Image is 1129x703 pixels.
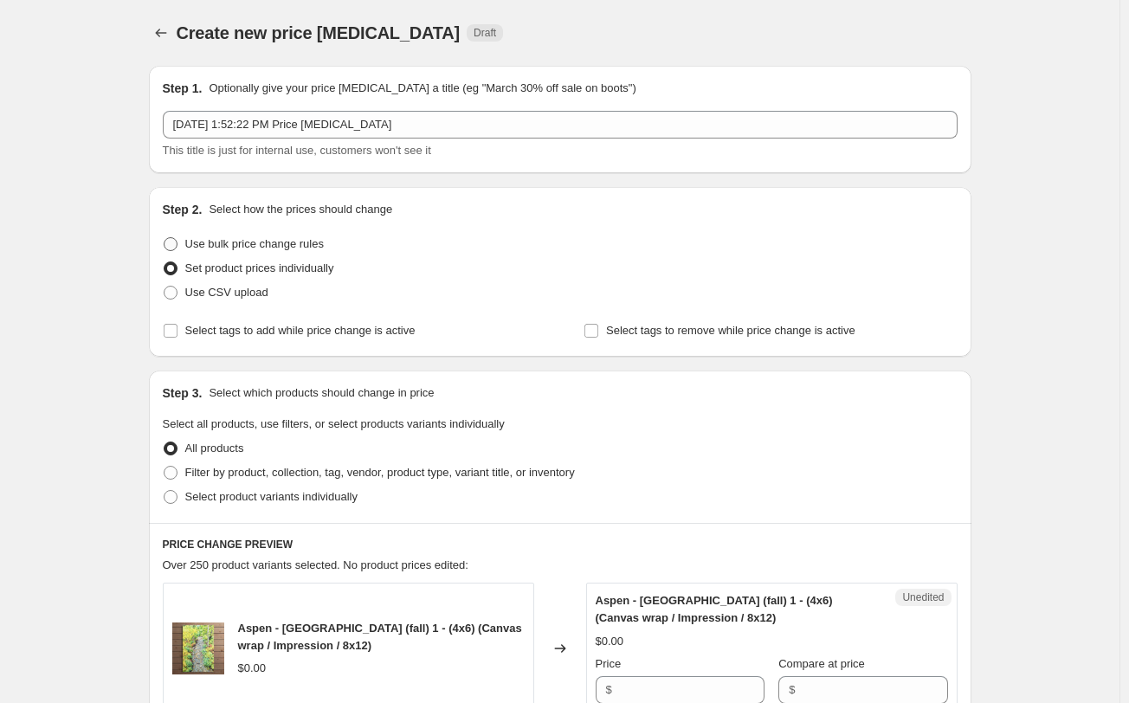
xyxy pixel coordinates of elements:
[185,466,575,479] span: Filter by product, collection, tag, vendor, product type, variant title, or inventory
[596,633,624,650] div: $0.00
[185,324,416,337] span: Select tags to add while price change is active
[163,80,203,97] h2: Step 1.
[238,660,267,677] div: $0.00
[596,594,833,624] span: Aspen - [GEOGRAPHIC_DATA] (fall) 1 - (4x6) (Canvas wrap / Impression / 8x12)
[163,417,505,430] span: Select all products, use filters, or select products variants individually
[185,237,324,250] span: Use bulk price change rules
[163,111,958,139] input: 30% off holiday sale
[902,590,944,604] span: Unedited
[163,201,203,218] h2: Step 2.
[209,201,392,218] p: Select how the prices should change
[185,442,244,455] span: All products
[163,558,468,571] span: Over 250 product variants selected. No product prices edited:
[238,622,522,652] span: Aspen - [GEOGRAPHIC_DATA] (fall) 1 - (4x6) (Canvas wrap / Impression / 8x12)
[185,261,334,274] span: Set product prices individually
[474,26,496,40] span: Draft
[177,23,461,42] span: Create new price [MEDICAL_DATA]
[606,324,855,337] span: Select tags to remove while price change is active
[209,80,635,97] p: Optionally give your price [MEDICAL_DATA] a title (eg "March 30% off sale on boots")
[209,384,434,402] p: Select which products should change in price
[185,286,268,299] span: Use CSV upload
[163,538,958,551] h6: PRICE CHANGE PREVIEW
[596,657,622,670] span: Price
[606,683,612,696] span: $
[163,384,203,402] h2: Step 3.
[172,622,224,674] img: Aspen_creek_fall_1_impression_10_MOCK_2000_80x.jpg
[778,657,865,670] span: Compare at price
[185,490,358,503] span: Select product variants individually
[789,683,795,696] span: $
[163,144,431,157] span: This title is just for internal use, customers won't see it
[149,21,173,45] button: Price change jobs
